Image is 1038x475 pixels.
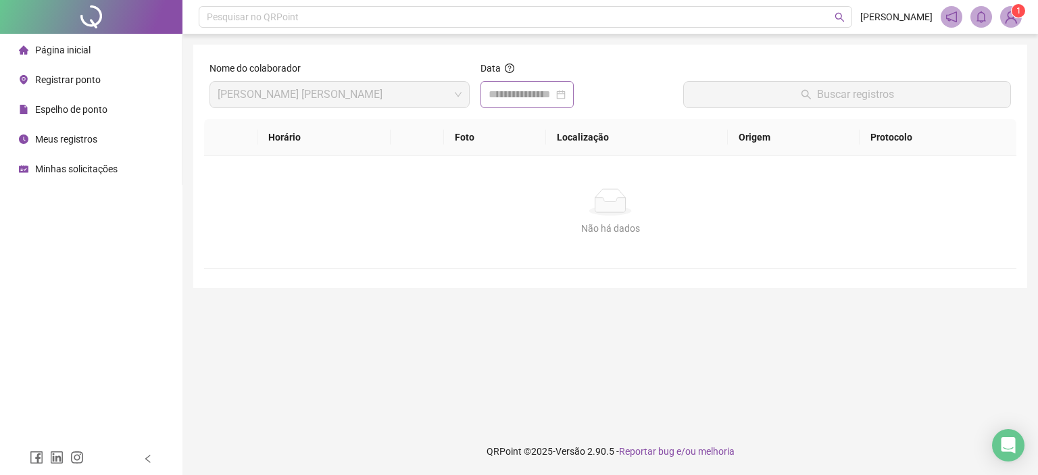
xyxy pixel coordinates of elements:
span: instagram [70,451,84,464]
div: Não há dados [220,221,1000,236]
span: clock-circle [19,134,28,144]
th: Horário [257,119,391,156]
span: home [19,45,28,55]
span: search [835,12,845,22]
th: Localização [546,119,728,156]
span: Registrar ponto [35,74,101,85]
span: left [143,454,153,464]
span: notification [945,11,958,23]
span: Versão [555,446,585,457]
span: Página inicial [35,45,91,55]
span: environment [19,75,28,84]
span: PAULO ROBSON BARBOSA BEZERRA JUNIOR [218,82,462,107]
span: question-circle [505,64,514,73]
span: Reportar bug e/ou melhoria [619,446,735,457]
span: file [19,105,28,114]
th: Origem [728,119,860,156]
label: Nome do colaborador [209,61,310,76]
span: bell [975,11,987,23]
img: 88385 [1001,7,1021,27]
footer: QRPoint © 2025 - 2.90.5 - [182,428,1038,475]
span: Espelho de ponto [35,104,107,115]
span: Minhas solicitações [35,164,118,174]
th: Protocolo [860,119,1016,156]
span: 1 [1016,6,1021,16]
th: Foto [444,119,546,156]
button: Buscar registros [683,81,1011,108]
span: linkedin [50,451,64,464]
sup: Atualize o seu contato no menu Meus Dados [1012,4,1025,18]
span: [PERSON_NAME] [860,9,933,24]
span: facebook [30,451,43,464]
span: Data [480,63,501,74]
div: Open Intercom Messenger [992,429,1024,461]
span: Meus registros [35,134,97,145]
span: schedule [19,164,28,174]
